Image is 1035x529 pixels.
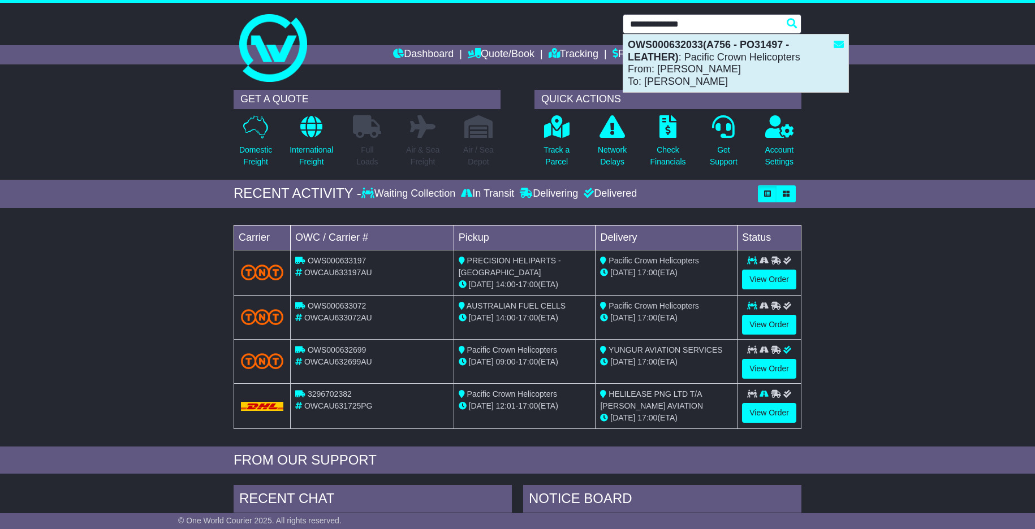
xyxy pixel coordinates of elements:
[600,356,732,368] div: (ETA)
[454,225,596,250] td: Pickup
[459,400,591,412] div: - (ETA)
[353,144,381,168] p: Full Loads
[234,90,501,109] div: GET A QUOTE
[650,144,686,168] p: Check Financials
[459,256,561,277] span: PRECISION HELIPARTS - [GEOGRAPHIC_DATA]
[458,188,517,200] div: In Transit
[308,301,366,310] span: OWS000633072
[291,225,454,250] td: OWC / Carrier #
[467,389,558,398] span: Pacific Crown Helicopters
[241,264,283,280] img: TNT_Domestic.png
[609,301,699,310] span: Pacific Crown Helicopters
[600,312,732,324] div: (ETA)
[765,144,794,168] p: Account Settings
[650,115,687,174] a: CheckFinancials
[518,280,538,289] span: 17:00
[178,516,342,525] span: © One World Courier 2025. All rights reserved.
[241,309,283,324] img: TNT_Domestic.png
[308,345,366,354] span: OWS000632699
[290,144,333,168] p: International Freight
[308,256,366,265] span: OWS000633197
[304,313,372,322] span: OWCAU633072AU
[549,45,598,64] a: Tracking
[610,413,635,422] span: [DATE]
[596,225,738,250] td: Delivery
[742,270,796,289] a: View Order
[610,268,635,277] span: [DATE]
[544,144,570,168] p: Track a Parcel
[304,357,372,366] span: OWCAU632699AU
[459,312,591,324] div: - (ETA)
[765,115,795,174] a: AccountSettings
[518,313,538,322] span: 17:00
[623,34,848,92] div: : Pacific Crown Helicopters From: [PERSON_NAME] To: [PERSON_NAME]
[406,144,439,168] p: Air & Sea Freight
[534,90,801,109] div: QUICK ACTIONS
[628,39,789,63] strong: OWS000632033(A756 - PO31497 - LEATHER)
[637,357,657,366] span: 17:00
[496,357,516,366] span: 09:00
[600,389,703,410] span: HELILEASE PNG LTD T/A [PERSON_NAME] AVIATION
[581,188,637,200] div: Delivered
[637,413,657,422] span: 17:00
[304,268,372,277] span: OWCAU633197AU
[598,144,627,168] p: Network Delays
[600,412,732,424] div: (ETA)
[637,268,657,277] span: 17:00
[469,357,494,366] span: [DATE]
[241,353,283,368] img: TNT_Domestic.png
[393,45,454,64] a: Dashboard
[742,403,796,423] a: View Order
[738,225,801,250] td: Status
[234,452,801,469] div: FROM OUR SUPPORT
[308,389,352,398] span: 3296702382
[468,45,534,64] a: Quote/Book
[518,357,538,366] span: 17:00
[600,267,732,279] div: (ETA)
[459,279,591,290] div: - (ETA)
[463,144,494,168] p: Air / Sea Depot
[496,313,516,322] span: 14:00
[469,280,494,289] span: [DATE]
[304,401,373,410] span: OWCAU631725PG
[234,485,512,515] div: RECENT CHAT
[597,115,627,174] a: NetworkDelays
[517,188,581,200] div: Delivering
[469,313,494,322] span: [DATE]
[710,144,738,168] p: Get Support
[609,256,699,265] span: Pacific Crown Helicopters
[610,313,635,322] span: [DATE]
[518,401,538,410] span: 17:00
[709,115,738,174] a: GetSupport
[241,402,283,411] img: DHL.png
[613,45,664,64] a: Financials
[234,185,361,202] div: RECENT ACTIVITY -
[610,357,635,366] span: [DATE]
[523,485,801,515] div: NOTICE BOARD
[469,401,494,410] span: [DATE]
[289,115,334,174] a: InternationalFreight
[467,345,558,354] span: Pacific Crown Helicopters
[234,225,291,250] td: Carrier
[742,359,796,379] a: View Order
[637,313,657,322] span: 17:00
[459,356,591,368] div: - (ETA)
[239,115,273,174] a: DomesticFreight
[239,144,272,168] p: Domestic Freight
[742,315,796,335] a: View Order
[361,188,458,200] div: Waiting Collection
[609,345,723,354] span: YUNGUR AVIATION SERVICES
[496,401,516,410] span: 12:01
[496,280,516,289] span: 14:00
[467,301,566,310] span: AUSTRALIAN FUEL CELLS
[543,115,570,174] a: Track aParcel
